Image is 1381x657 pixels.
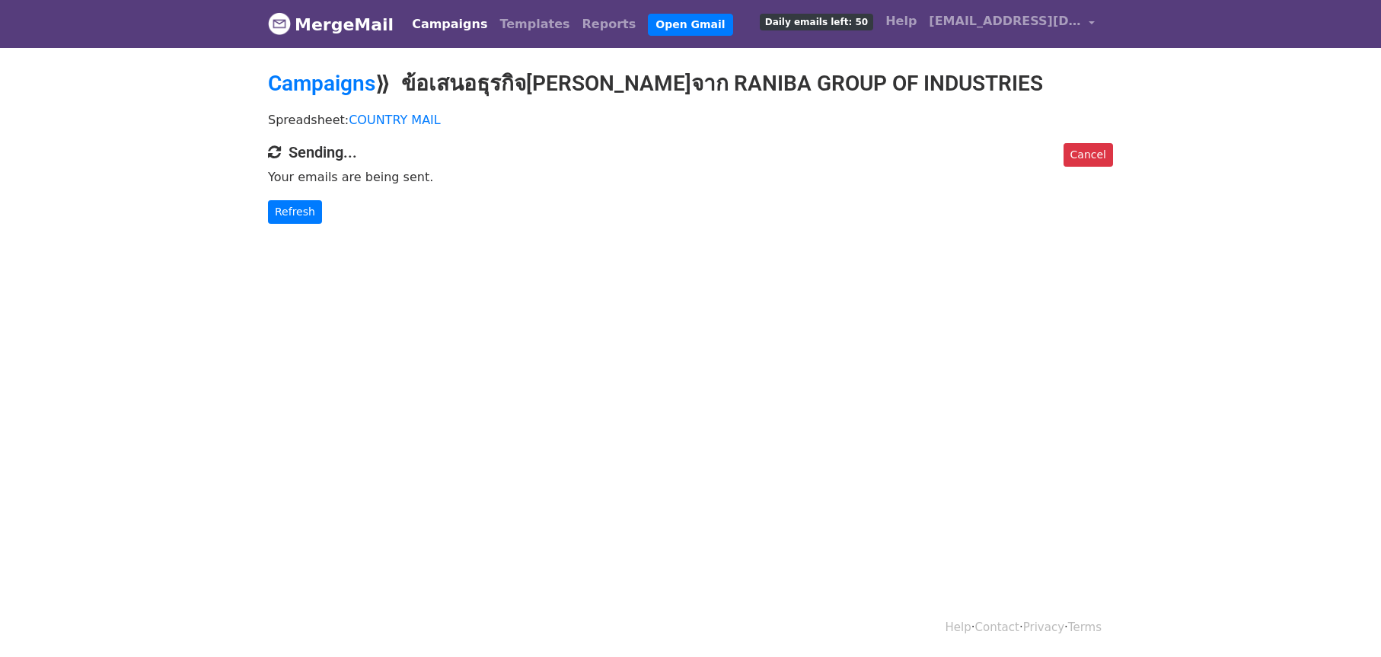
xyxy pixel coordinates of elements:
[760,14,873,30] span: Daily emails left: 50
[1064,143,1113,167] a: Cancel
[879,6,923,37] a: Help
[406,9,493,40] a: Campaigns
[648,14,732,36] a: Open Gmail
[946,620,971,634] a: Help
[975,620,1019,634] a: Contact
[268,12,291,35] img: MergeMail logo
[349,113,441,127] a: COUNTRY MAIL
[268,71,1113,97] h2: ⟫ ข้อเสนอธุรกิจ[PERSON_NAME]จาก RANIBA GROUP OF INDUSTRIES
[493,9,576,40] a: Templates
[268,169,1113,185] p: Your emails are being sent.
[754,6,879,37] a: Daily emails left: 50
[1023,620,1064,634] a: Privacy
[268,143,1113,161] h4: Sending...
[923,6,1101,42] a: [EMAIL_ADDRESS][DOMAIN_NAME]
[268,8,394,40] a: MergeMail
[268,71,375,96] a: Campaigns
[929,12,1081,30] span: [EMAIL_ADDRESS][DOMAIN_NAME]
[268,200,322,224] a: Refresh
[1068,620,1102,634] a: Terms
[268,112,1113,128] p: Spreadsheet:
[576,9,643,40] a: Reports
